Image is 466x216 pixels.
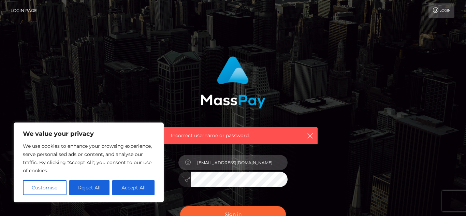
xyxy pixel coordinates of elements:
a: Login Page [11,3,37,18]
button: Accept All [112,180,155,195]
button: Reject All [69,180,110,195]
button: Customise [23,180,67,195]
img: MassPay Login [201,56,265,109]
div: We value your privacy [14,123,164,202]
a: Login [428,3,454,18]
input: Username... [191,155,288,170]
p: We use cookies to enhance your browsing experience, serve personalised ads or content, and analys... [23,142,155,175]
span: Incorrect username or password. [171,132,295,139]
p: We value your privacy [23,130,155,138]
